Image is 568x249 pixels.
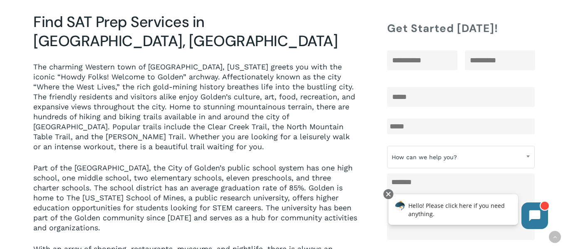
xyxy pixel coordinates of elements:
span: How can we help you? [388,148,534,166]
h4: Get Started [DATE]! [387,21,535,36]
iframe: Chatbot [380,187,556,237]
span: How can we help you? [387,146,535,168]
p: Part of the [GEOGRAPHIC_DATA], the City of Golden’s public school system has one high school, one... [33,163,358,244]
p: The charming Western town of [GEOGRAPHIC_DATA], [US_STATE] greets you with the iconic “Howdy Folk... [33,62,358,163]
h3: Find SAT Prep Services in [GEOGRAPHIC_DATA], [GEOGRAPHIC_DATA] [33,12,358,51]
